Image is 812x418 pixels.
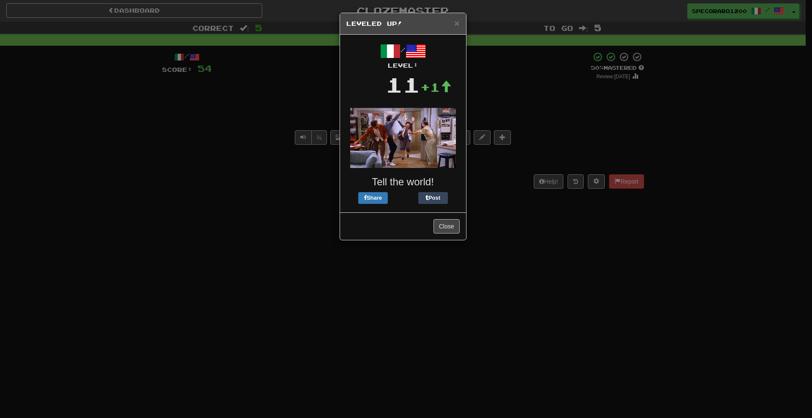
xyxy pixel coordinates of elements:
[418,192,448,204] button: Post
[420,79,452,96] div: +1
[350,108,456,168] img: seinfeld-ebe603044fff2fd1d3e1949e7ad7a701fffed037ac3cad15aebc0dce0abf9909.gif
[346,176,460,187] h3: Tell the world!
[433,219,460,234] button: Close
[388,192,418,204] iframe: X Post Button
[346,19,460,28] h5: Leveled Up!
[454,19,459,27] button: Close
[346,41,460,70] div: /
[358,192,388,204] button: Share
[386,70,420,99] div: 11
[346,61,460,70] div: Level:
[454,18,459,28] span: ×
